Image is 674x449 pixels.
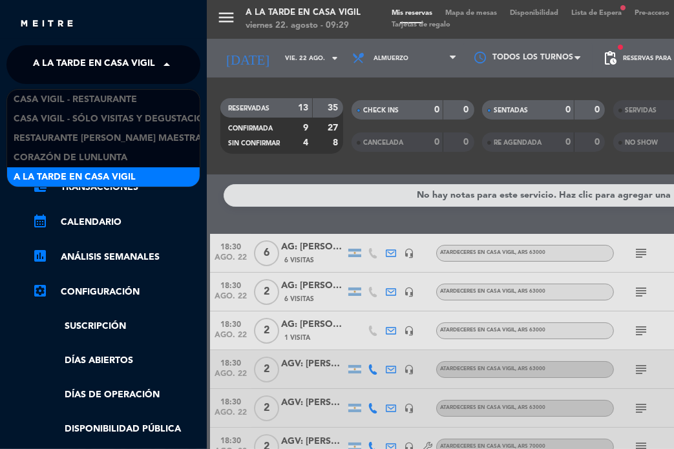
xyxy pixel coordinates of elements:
[32,248,48,264] i: assessment
[33,51,155,78] span: A la tarde en Casa Vigil
[32,213,48,229] i: calendar_month
[19,19,74,29] img: MEITRE
[32,249,200,265] a: assessmentANÁLISIS SEMANALES
[32,214,200,230] a: calendar_monthCalendario
[616,43,624,51] span: fiber_manual_record
[14,112,222,127] span: Casa Vigil - SÓLO Visitas y Degustaciones
[32,319,200,334] a: Suscripción
[32,353,200,368] a: Días abiertos
[14,151,127,165] span: Corazón de Lunlunta
[32,180,200,195] a: account_balance_walletTransacciones
[32,388,200,402] a: Días de Operación
[14,131,202,146] span: Restaurante [PERSON_NAME] Maestra
[14,170,136,185] span: A la tarde en Casa Vigil
[14,92,137,107] span: Casa Vigil - Restaurante
[32,283,48,298] i: settings_applications
[602,50,618,66] span: pending_actions
[32,422,200,437] a: Disponibilidad pública
[32,284,200,300] a: Configuración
